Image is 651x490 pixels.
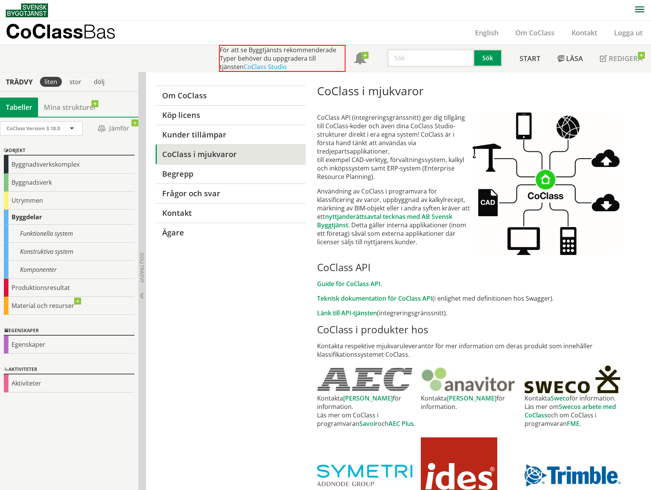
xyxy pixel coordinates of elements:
a: Mina strukturer [38,98,102,117]
div: Egenskaper [4,336,135,354]
p: CoClass [6,27,116,36]
div: dölj [89,77,109,87]
span: Start [520,54,540,63]
a: English [467,28,507,37]
button: Sök [474,49,503,67]
a: Frågor och svar [156,184,305,203]
a: Symetri's webbsida [317,465,421,486]
a: Guide för CoClass API [317,280,380,288]
a: FME [567,419,580,428]
p: (i enlighet med definitionen hos Swagger). [317,294,628,303]
span: Bas [83,20,116,43]
a: CoClass Studio [244,63,287,71]
p: (integreringsgränssnitt). [317,309,628,317]
a: Kontakt [156,203,305,223]
div: Egenskaper [4,326,135,336]
h2: CoClass API [317,261,628,273]
h1: CoClass i mjukvaror [317,84,628,98]
p: . [317,280,628,288]
div: Konstruktiva system [4,243,135,261]
a: Begrepp [156,164,305,184]
img: sweco_logo.jpg [525,366,620,393]
input: Sök [387,49,474,67]
div: Trädvy [2,78,37,86]
div: stor [65,77,86,87]
div: Material och resurser [4,297,135,315]
img: CoClassAPI.jpg [473,113,619,255]
p: Kontakta respektive mjukvaruleverantör för mer information om deras produkt som innehåller klassi... [317,342,628,359]
div: Utrymmen [4,192,135,210]
div: Produktionsresultat [4,279,135,297]
a: Trimble's webbsida [525,464,628,487]
span: Notifikationer [354,53,366,65]
div: liten [40,77,62,87]
div: Byggdelar [4,210,135,225]
td: Kontakta för information. Läs mer om CoClass i programvaran och . [317,394,421,428]
a: Logga ut [606,28,651,37]
span: Läsa [566,54,583,63]
a: Kontakt [563,28,606,37]
a: Savoir [359,419,378,428]
div: Aktiviteter [4,374,135,392]
a: AEC's webbsida [317,368,421,391]
a: Om CoClass [156,86,305,105]
a: Sweco [551,394,570,402]
h2: CoClass i produkter hos [317,323,628,336]
a: AEC Plus [389,419,414,428]
a: Ägare [156,223,305,242]
a: Om CoClass [507,28,563,37]
a: Köp licens [156,105,305,125]
a: Redigera [591,45,651,72]
div: Komponenter [4,261,135,279]
img: AEC.jpg [317,368,412,391]
img: SYMETRI_LOGO.jpg [317,465,412,486]
div: Objekt [4,146,135,156]
a: SWECO's webbsida [525,366,628,393]
span: Dölj trädvy [139,253,145,283]
div: Aktiviteter [4,365,135,374]
span: Redigera [609,54,643,63]
img: trimble_logo.jpg [525,464,621,487]
img: Anavitor.JPG [421,366,517,392]
div: Byggnadsverkskomplex [4,156,135,174]
a: Läsa [549,45,591,72]
a: Kunder tillämpar [156,125,305,144]
a: Anavitor's webbsida [421,366,525,392]
a: CoClass i mjukvaror [156,144,305,164]
a: Start [511,45,549,72]
td: Kontakta för information. Läs mer om och om CoClass i programvaran . [525,394,628,428]
a: [PERSON_NAME] [343,394,393,402]
div: Funktionella system [4,225,135,243]
p: Användning av CoClass i programvara för klassificering av varor, uppbyggnad av kalkylrecept, märk... [317,187,473,246]
td: Kontakta för information. [421,394,525,428]
p: CoClass API (integreringsgränssnitt) ger dig tillgång till CoClass-koder och även dina CoClass St... [317,113,473,181]
a: [PERSON_NAME] [447,394,497,402]
a: nyttjanderättsavtal tecknas med AB Svensk Byggtjänst [317,212,452,229]
a: Länk till API-tjänsten [317,309,377,317]
a: Swecos arbete med CoClass [525,402,616,419]
a: Teknisk dokumentation för CoClass API [317,294,432,303]
span: CoClass Version 3.18.0 [7,125,60,132]
a: CoClassBas [6,21,132,45]
span: Jämför [90,122,136,135]
div: För att se Byggtjänsts rekommenderade Typer behöver du uppgradera till tjänsten [219,45,345,72]
div: Byggnadsverk [4,174,135,192]
img: Svensk Byggtjänst [6,3,48,17]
